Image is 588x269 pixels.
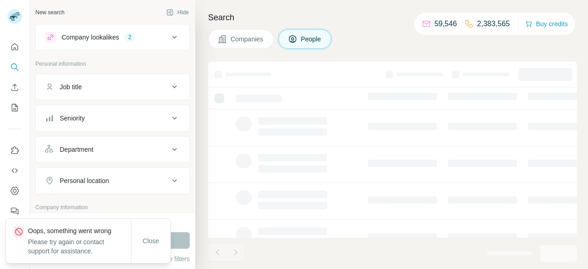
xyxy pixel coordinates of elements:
div: Job title [60,82,82,92]
p: 2,383,565 [477,18,510,29]
p: 59,546 [435,18,457,29]
button: Buy credits [525,17,568,30]
div: Seniority [60,114,85,123]
h4: Search [208,11,577,24]
button: Dashboard [7,183,22,199]
div: Personal location [60,176,109,185]
button: Quick start [7,39,22,55]
button: Enrich CSV [7,79,22,96]
button: Feedback [7,203,22,219]
span: People [301,34,322,44]
button: Close [136,233,166,249]
div: New search [35,8,64,17]
span: Companies [231,34,264,44]
button: Hide [160,6,195,19]
button: Job title [36,76,189,98]
button: Personal location [36,170,189,192]
div: 2 [124,33,135,41]
button: Department [36,138,189,160]
div: Department [60,145,93,154]
p: Company information [35,203,190,212]
button: Use Surfe on LinkedIn [7,142,22,159]
button: Use Surfe API [7,162,22,179]
button: Company lookalikes2 [36,26,189,48]
p: Oops, something went wrong [28,226,131,235]
p: Personal information [35,60,190,68]
button: Seniority [36,107,189,129]
p: Please try again or contact support for assistance. [28,237,131,256]
button: Search [7,59,22,75]
button: My lists [7,99,22,116]
div: Company lookalikes [62,33,119,42]
span: Close [143,236,159,246]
